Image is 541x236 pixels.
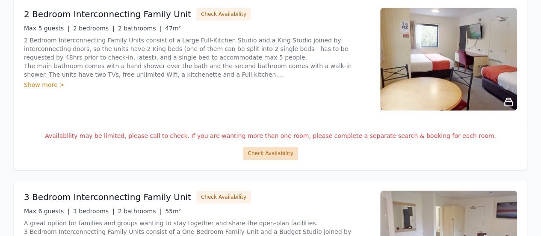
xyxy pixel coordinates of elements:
[24,25,70,32] span: Max 5 guests |
[24,191,191,203] h3: 3 Bedroom Interconnecting Family Unit
[73,25,115,32] span: 2 bedrooms |
[165,208,181,215] span: 55m²
[196,8,251,21] button: Check Availability
[73,208,115,215] span: 3 bedrooms |
[24,81,370,89] div: Show more >
[118,208,162,215] span: 2 bathrooms |
[24,208,70,215] span: Max 6 guests |
[24,8,191,20] h3: 2 Bedroom Interconnecting Family Unit
[243,147,298,160] button: Check Availability
[196,191,251,203] button: Check Availability
[118,25,162,32] span: 2 bathrooms |
[165,25,181,32] span: 47m²
[24,131,517,140] p: Availability may be limited, please call to check. If you are wanting more than one room, please ...
[24,36,370,79] p: 2 Bedroom Interconnecting Family Units consist of a Large Full-Kitchen Studio and a King Studio j...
